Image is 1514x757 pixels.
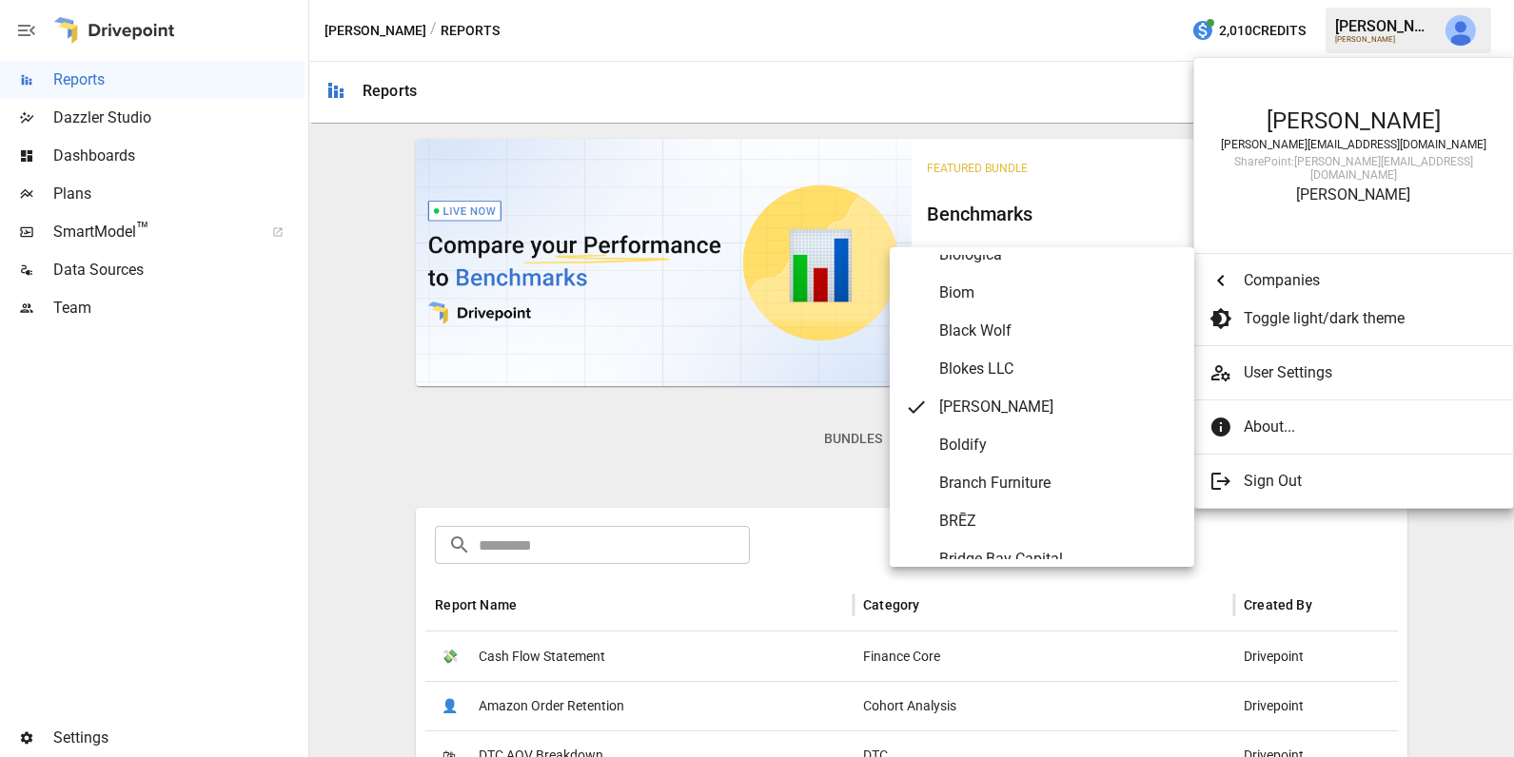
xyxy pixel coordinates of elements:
span: Companies [1244,269,1484,292]
span: Toggle light/dark theme [1244,307,1484,330]
div: [PERSON_NAME] [1213,185,1494,204]
span: Biologica [939,243,1179,266]
span: Branch Furniture [939,472,1179,495]
span: User Settings [1244,361,1498,384]
span: Blokes LLC [939,358,1179,380]
span: BRĒZ [939,510,1179,533]
span: Black Wolf [939,320,1179,342]
span: Sign Out [1244,470,1484,493]
span: [PERSON_NAME] [939,396,1179,418]
span: About... [1244,416,1484,438]
div: SharePoint: [PERSON_NAME][EMAIL_ADDRESS][DOMAIN_NAME] [1213,155,1494,182]
span: Bridge Bay Capital [939,548,1179,571]
span: Boldify [939,434,1179,456]
span: Biom [939,281,1179,304]
div: [PERSON_NAME][EMAIL_ADDRESS][DOMAIN_NAME] [1213,138,1494,151]
div: [PERSON_NAME] [1213,107,1494,134]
